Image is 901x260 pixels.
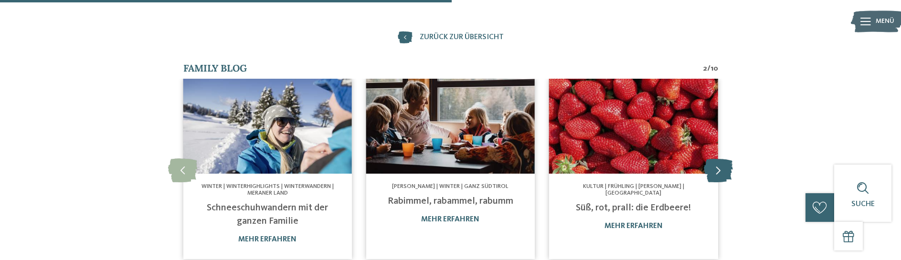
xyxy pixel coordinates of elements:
[366,79,535,174] img: Kastanienwochen
[576,203,691,213] a: Süß, rot, prall: die Erdbeere!
[388,197,513,206] a: Rabimmel, rabammel, rabumm
[707,63,710,74] span: /
[420,33,504,42] span: zurück zur Übersicht
[207,203,328,226] a: Schneeschuhwandern mit der ganzen Familie
[703,63,707,74] span: 2
[421,216,479,223] a: mehr erfahren
[201,184,334,196] span: Winter | Winterhighlights | Winterwandern | Meraner Land
[583,184,684,196] span: Kultur | Frühling | [PERSON_NAME] | [GEOGRAPHIC_DATA]
[710,63,718,74] span: 10
[183,79,351,174] img: Kastanienwochen
[392,184,509,189] span: [PERSON_NAME] | Winter | Ganz Südtirol
[238,236,297,243] a: mehr erfahren
[851,200,875,208] span: Suche
[604,222,663,230] a: mehr erfahren
[183,62,247,74] span: Family Blog
[549,79,718,174] img: Kastanienwochen
[398,31,504,43] a: zurück zur Übersicht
